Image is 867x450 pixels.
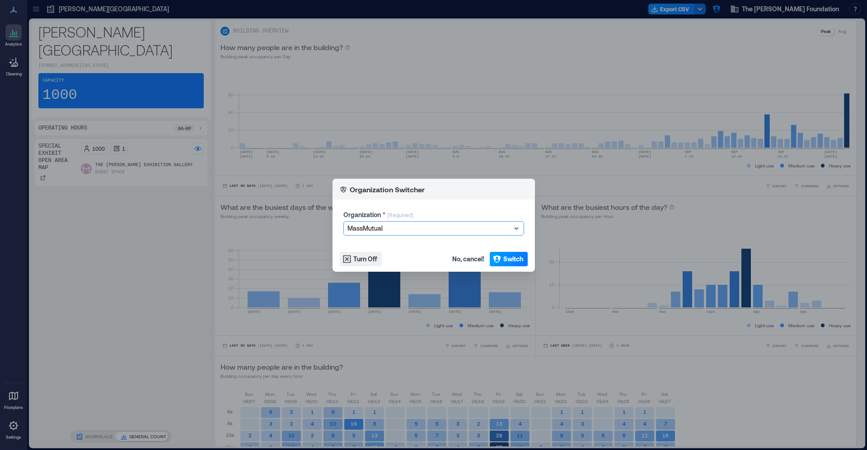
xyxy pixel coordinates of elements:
[353,255,377,264] span: Turn Off
[387,211,413,221] p: (Required)
[452,255,484,264] span: No, cancel!
[343,210,385,219] label: Organization
[490,252,528,266] button: Switch
[503,255,523,264] span: Switch
[450,252,487,266] button: No, cancel!
[340,252,382,266] button: Turn Off
[350,184,425,195] p: Organization Switcher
